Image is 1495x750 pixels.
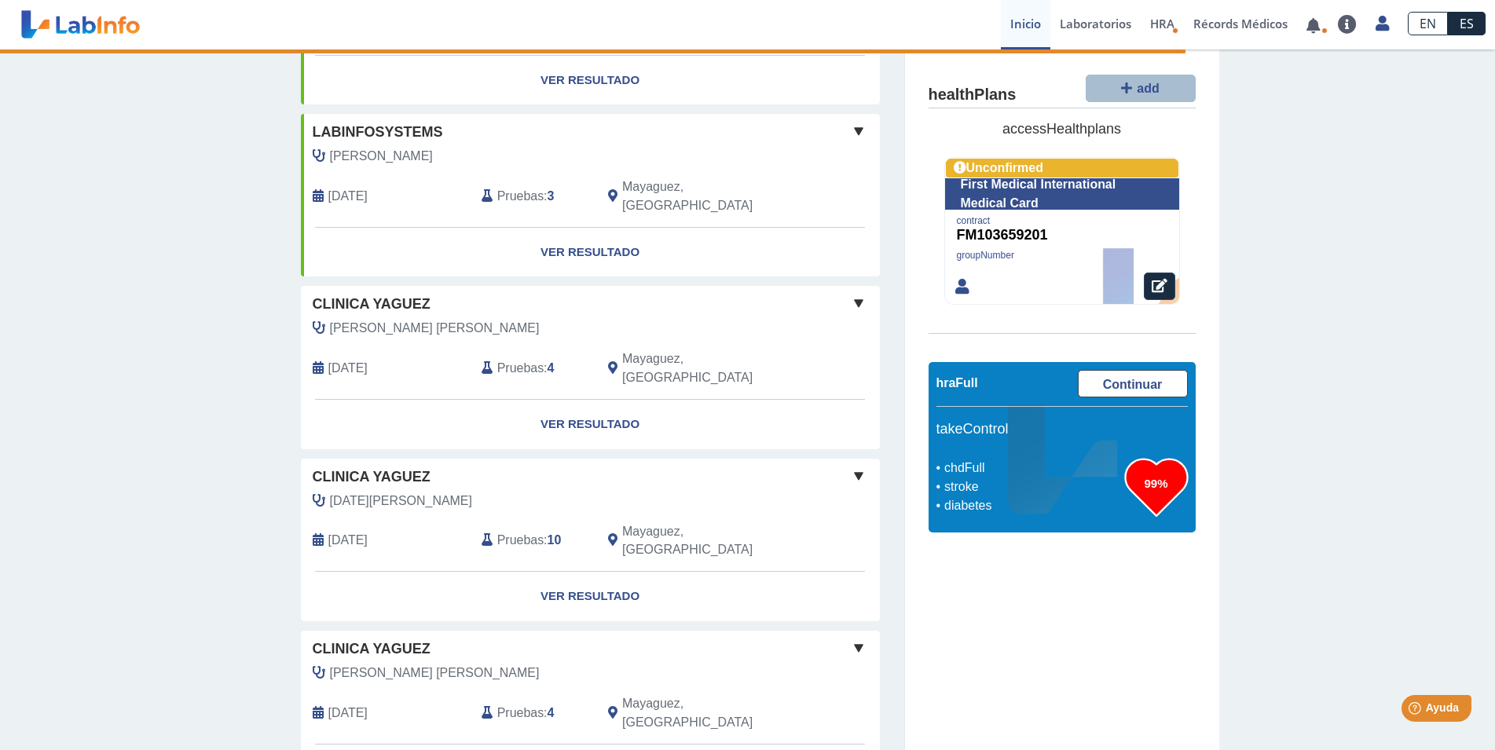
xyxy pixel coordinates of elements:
h4: healthPlans [929,86,1017,104]
h5: takeControl [936,421,1188,438]
span: Pruebas [497,359,544,378]
li: diabetes [940,496,1125,515]
li: stroke [940,477,1125,496]
span: 2025-08-08 [328,531,368,550]
span: Clinica Yaguez [313,466,431,488]
div: : [470,177,596,215]
span: Labinfosystems [313,122,443,143]
span: 2025-05-23 [328,704,368,723]
span: HRA [1150,16,1174,31]
iframe: Help widget launcher [1355,689,1478,733]
span: Pruebas [497,531,544,550]
span: add [1137,82,1159,95]
b: 4 [548,361,555,375]
span: Nadal Torres, Anaida [330,492,472,510]
h3: 99% [1125,474,1188,493]
span: 2020-02-17 [328,187,368,206]
span: Clinica Yaguez [313,638,431,660]
span: Pruebas [497,187,544,206]
span: Clinica Yaguez [313,294,431,315]
span: Pagan Torres, Pedro [330,319,540,338]
span: accessHealthplans [1002,122,1121,137]
b: 4 [548,706,555,719]
span: Mayaguez, PR [622,522,796,560]
div: : [470,522,596,560]
div: : [470,694,596,732]
b: 3 [548,189,555,203]
a: Ver Resultado [301,228,880,277]
span: Pagan Torres, Pedro [330,664,540,682]
span: Toro Soto, Suzette [330,147,433,166]
span: Pruebas [497,704,544,723]
a: EN [1408,12,1448,35]
span: Mayaguez, PR [622,694,796,732]
a: Ver Resultado [301,572,880,621]
span: 2025-09-08 [328,359,368,378]
span: Continuar [1103,378,1163,391]
a: ES [1448,12,1486,35]
span: hraFull [936,376,978,390]
button: add [1086,75,1196,102]
span: Mayaguez, PR [622,349,796,387]
a: Ver Resultado [301,400,880,449]
b: 10 [548,533,562,547]
span: Mayaguez, PR [622,177,796,215]
div: : [470,349,596,387]
a: Ver Resultado [301,56,880,105]
a: Continuar [1078,370,1188,397]
li: chdFull [940,459,1125,477]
